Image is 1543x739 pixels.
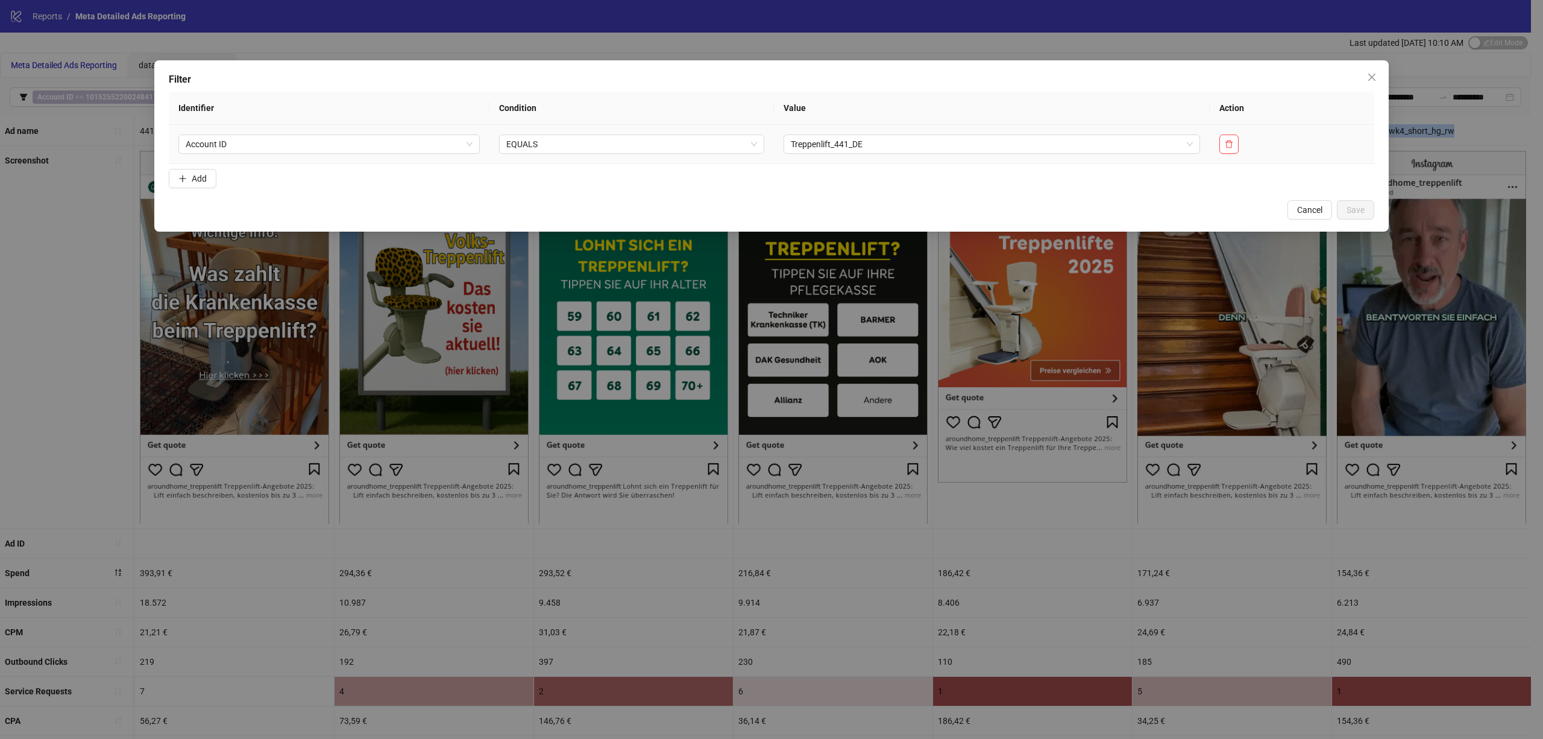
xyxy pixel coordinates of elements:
[178,174,187,183] span: plus
[489,92,774,125] th: Condition
[774,92,1210,125] th: Value
[791,135,1193,153] span: Treppenlift_441_DE
[506,135,757,153] span: EQUALS
[1210,92,1374,125] th: Action
[169,169,216,188] button: Add
[1362,68,1381,87] button: Close
[169,92,489,125] th: Identifier
[169,72,1374,87] div: Filter
[1297,205,1322,215] span: Cancel
[192,174,207,183] span: Add
[1225,140,1233,148] span: delete
[1337,200,1374,220] button: Save
[1367,72,1377,82] span: close
[1287,200,1332,220] button: Cancel
[186,135,473,153] span: Account ID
